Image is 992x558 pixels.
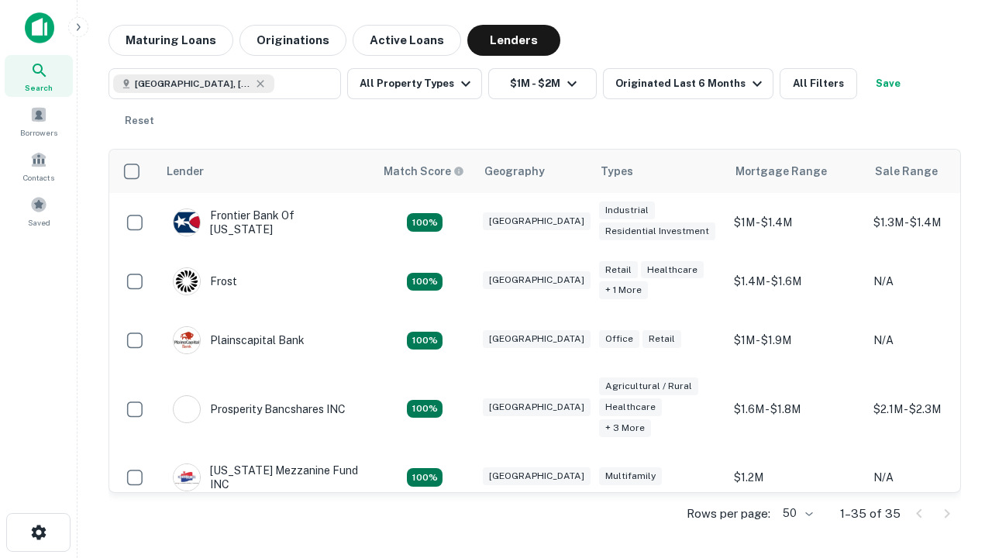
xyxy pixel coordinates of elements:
img: picture [174,327,200,353]
div: Geography [484,162,545,181]
span: Search [25,81,53,94]
div: [GEOGRAPHIC_DATA] [483,271,591,289]
button: $1M - $2M [488,68,597,99]
td: $1M - $1.4M [726,193,866,252]
a: Contacts [5,145,73,187]
div: Matching Properties: 4, hasApolloMatch: undefined [407,332,443,350]
div: Prosperity Bancshares INC [173,395,346,423]
div: + 1 more [599,281,648,299]
div: Frost [173,267,237,295]
div: Matching Properties: 4, hasApolloMatch: undefined [407,213,443,232]
p: 1–35 of 35 [840,505,901,523]
div: [GEOGRAPHIC_DATA] [483,212,591,230]
div: [US_STATE] Mezzanine Fund INC [173,463,359,491]
div: Matching Properties: 5, hasApolloMatch: undefined [407,468,443,487]
span: Saved [28,216,50,229]
button: All Property Types [347,68,482,99]
img: picture [174,209,200,236]
img: picture [174,268,200,294]
a: Borrowers [5,100,73,142]
p: Rows per page: [687,505,770,523]
div: Matching Properties: 6, hasApolloMatch: undefined [407,400,443,418]
button: Save your search to get updates of matches that match your search criteria. [863,68,913,99]
td: $1M - $1.9M [726,311,866,370]
span: [GEOGRAPHIC_DATA], [GEOGRAPHIC_DATA], [GEOGRAPHIC_DATA] [135,77,251,91]
img: picture [174,464,200,491]
div: Types [601,162,633,181]
div: Retail [642,330,681,348]
div: Plainscapital Bank [173,326,305,354]
button: Active Loans [353,25,461,56]
button: Lenders [467,25,560,56]
iframe: Chat Widget [914,434,992,508]
button: All Filters [780,68,857,99]
button: Originated Last 6 Months [603,68,773,99]
div: Lender [167,162,204,181]
div: Originated Last 6 Months [615,74,766,93]
div: Residential Investment [599,222,715,240]
div: [GEOGRAPHIC_DATA] [483,398,591,416]
div: Capitalize uses an advanced AI algorithm to match your search with the best lender. The match sco... [384,163,464,180]
div: Healthcare [599,398,662,416]
a: Saved [5,190,73,232]
div: Retail [599,261,638,279]
td: $1.4M - $1.6M [726,252,866,311]
td: $1.2M [726,448,866,507]
div: Office [599,330,639,348]
div: [GEOGRAPHIC_DATA] [483,467,591,485]
div: Industrial [599,201,655,219]
div: Multifamily [599,467,662,485]
th: Geography [475,150,591,193]
th: Lender [157,150,374,193]
span: Contacts [23,171,54,184]
div: Matching Properties: 4, hasApolloMatch: undefined [407,273,443,291]
button: Maturing Loans [108,25,233,56]
h6: Match Score [384,163,461,180]
button: Reset [115,105,164,136]
div: Frontier Bank Of [US_STATE] [173,208,359,236]
td: $1.6M - $1.8M [726,370,866,448]
img: picture [174,396,200,422]
th: Capitalize uses an advanced AI algorithm to match your search with the best lender. The match sco... [374,150,475,193]
a: Search [5,55,73,97]
th: Mortgage Range [726,150,866,193]
th: Types [591,150,726,193]
div: Sale Range [875,162,938,181]
div: + 3 more [599,419,651,437]
div: Mortgage Range [735,162,827,181]
img: capitalize-icon.png [25,12,54,43]
div: Healthcare [641,261,704,279]
div: [GEOGRAPHIC_DATA] [483,330,591,348]
div: 50 [777,502,815,525]
span: Borrowers [20,126,57,139]
div: Agricultural / Rural [599,377,698,395]
button: Originations [239,25,346,56]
